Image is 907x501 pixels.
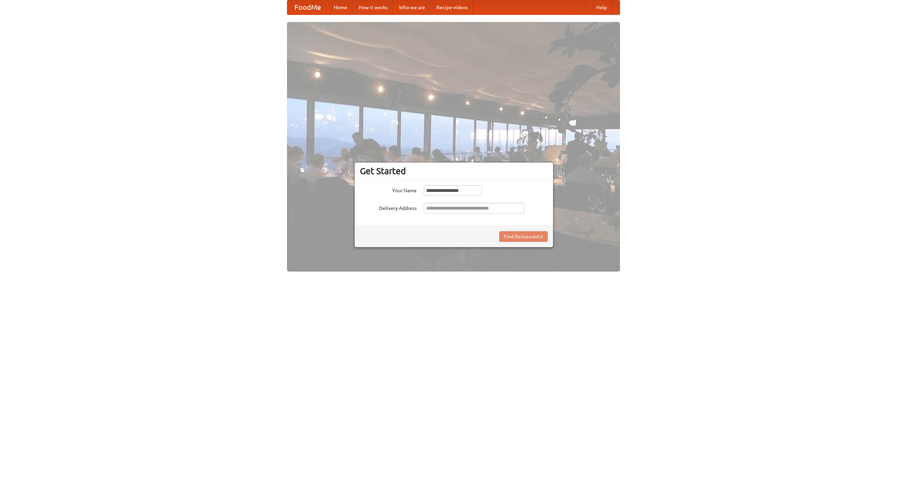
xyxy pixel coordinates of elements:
h3: Get Started [360,166,548,176]
button: Find Restaurants! [499,231,548,242]
a: Recipe videos [431,0,473,15]
a: Help [591,0,613,15]
label: Your Name [360,185,417,194]
a: FoodMe [287,0,328,15]
a: How it works [353,0,393,15]
label: Delivery Address [360,203,417,212]
a: Home [328,0,353,15]
a: Who we are [393,0,431,15]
